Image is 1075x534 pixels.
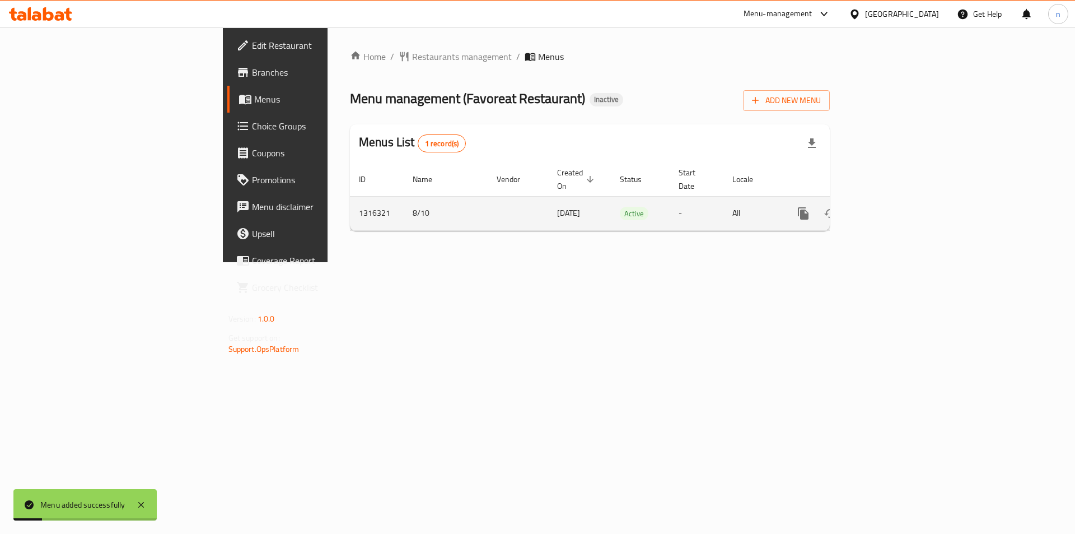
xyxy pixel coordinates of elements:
[252,173,394,187] span: Promotions
[227,59,403,86] a: Branches
[252,66,394,79] span: Branches
[781,162,906,197] th: Actions
[252,254,394,267] span: Coverage Report
[752,94,821,108] span: Add New Menu
[670,196,723,230] td: -
[350,86,585,111] span: Menu management ( Favoreat Restaurant )
[227,113,403,140] a: Choice Groups
[258,312,275,326] span: 1.0.0
[227,166,403,193] a: Promotions
[254,92,394,106] span: Menus
[227,220,403,247] a: Upsell
[252,39,394,52] span: Edit Restaurant
[227,193,403,220] a: Menu disclaimer
[359,173,380,186] span: ID
[723,196,781,230] td: All
[557,166,597,193] span: Created On
[790,200,817,227] button: more
[252,200,394,213] span: Menu disclaimer
[497,173,535,186] span: Vendor
[743,90,830,111] button: Add New Menu
[350,162,906,231] table: enhanced table
[227,247,403,274] a: Coverage Report
[228,331,280,345] span: Get support on:
[404,196,488,230] td: 8/10
[516,50,520,63] li: /
[1056,8,1060,20] span: n
[412,50,512,63] span: Restaurants management
[557,206,580,220] span: [DATE]
[679,166,710,193] span: Start Date
[732,173,768,186] span: Locale
[744,7,812,21] div: Menu-management
[252,227,394,240] span: Upsell
[40,499,125,511] div: Menu added successfully
[227,274,403,301] a: Grocery Checklist
[227,32,403,59] a: Edit Restaurant
[228,342,300,356] a: Support.OpsPlatform
[865,8,939,20] div: [GEOGRAPHIC_DATA]
[350,50,830,63] nav: breadcrumb
[252,119,394,133] span: Choice Groups
[399,50,512,63] a: Restaurants management
[418,134,466,152] div: Total records count
[413,173,447,186] span: Name
[418,138,466,149] span: 1 record(s)
[590,95,623,104] span: Inactive
[620,207,648,220] span: Active
[252,281,394,294] span: Grocery Checklist
[798,130,825,157] div: Export file
[227,86,403,113] a: Menus
[620,173,656,186] span: Status
[359,134,466,152] h2: Menus List
[252,146,394,160] span: Coupons
[227,140,403,166] a: Coupons
[538,50,564,63] span: Menus
[228,312,256,326] span: Version:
